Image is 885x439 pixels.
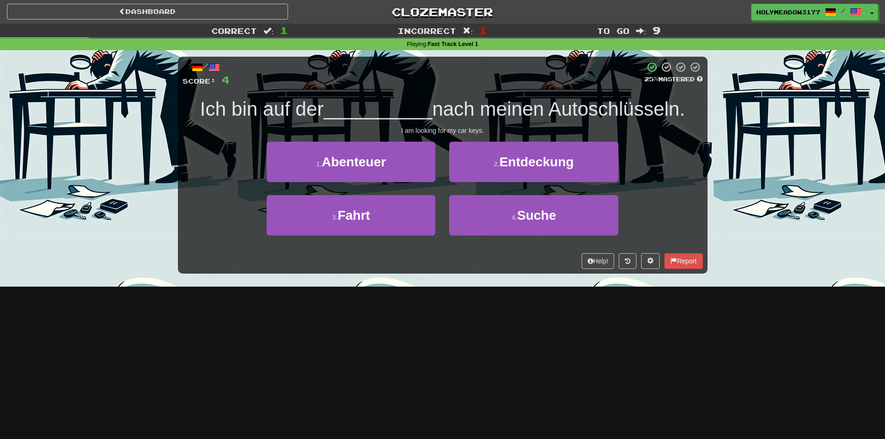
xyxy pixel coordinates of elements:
[636,27,646,35] span: :
[664,253,702,269] button: Report
[653,25,661,36] span: 9
[463,27,473,35] span: :
[263,27,274,35] span: :
[267,195,435,236] button: 3.Fahrt
[751,4,866,20] a: HolyMeadow3177 /
[479,25,487,36] span: 1
[499,155,574,169] span: Entdeckung
[432,98,685,120] span: nach meinen Autoschlüsseln.
[517,208,556,223] span: Suche
[582,253,615,269] button: Help!
[222,74,229,85] span: 4
[398,26,456,35] span: Incorrect
[183,61,229,73] div: /
[316,160,322,168] small: 1 .
[324,98,433,120] span: __________
[200,98,324,120] span: Ich bin auf der
[511,214,517,221] small: 4 .
[449,142,618,182] button: 2.Entdeckung
[644,75,703,84] div: Mastered
[183,126,703,135] div: I am looking for my car keys.
[841,7,846,14] span: /
[449,195,618,236] button: 4.Suche
[338,208,370,223] span: Fahrt
[183,77,216,85] span: Score:
[267,142,435,182] button: 1.Abenteuer
[597,26,629,35] span: To go
[619,253,636,269] button: Round history (alt+y)
[280,25,288,36] span: 1
[321,155,386,169] span: Abenteuer
[428,41,479,47] strong: Fast Track Level 1
[332,214,338,221] small: 3 .
[756,8,820,16] span: HolyMeadow3177
[211,26,257,35] span: Correct
[7,4,288,20] a: Dashboard
[302,4,583,20] a: Clozemaster
[644,75,658,83] span: 25 %
[494,160,499,168] small: 2 .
